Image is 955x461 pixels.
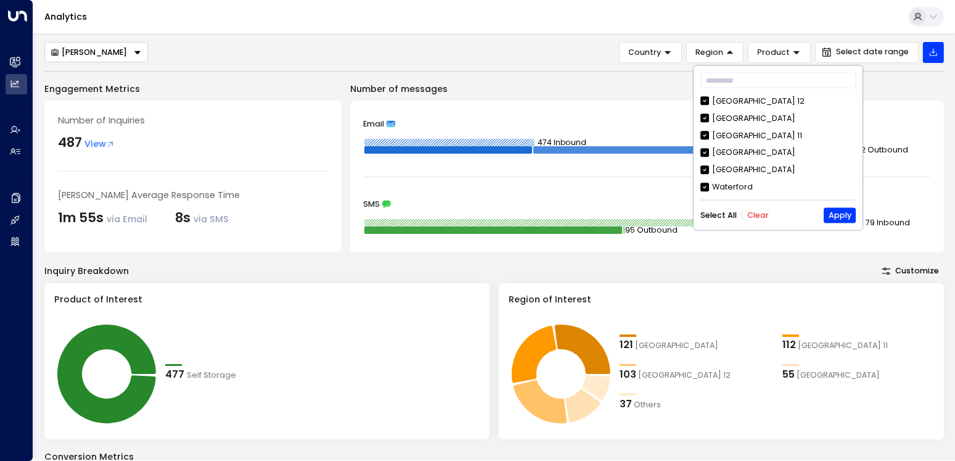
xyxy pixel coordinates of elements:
[51,48,128,57] div: [PERSON_NAME]
[782,367,934,382] div: 55Cork
[620,367,771,382] div: 103Dublin 12
[866,218,910,228] tspan: 79 Inbound
[509,293,934,307] h3: Region of Interest
[44,42,148,62] div: Button group with a nested menu
[797,370,880,381] span: Cork
[84,138,115,151] span: View
[700,211,737,220] button: Select All
[782,367,795,382] div: 55
[848,144,909,155] tspan: 1,332 Outbound
[836,48,909,56] span: Select date range
[700,147,856,159] div: [GEOGRAPHIC_DATA]
[700,112,856,124] div: [GEOGRAPHIC_DATA]
[700,181,856,193] div: Waterford
[620,397,771,412] div: 37Others
[350,83,944,96] p: Number of messages
[824,207,856,223] button: Apply
[58,114,328,128] div: Number of Inquiries
[712,164,795,176] div: [GEOGRAPHIC_DATA]
[815,42,919,63] button: Select date range
[700,95,856,107] div: [GEOGRAPHIC_DATA] 12
[748,42,810,63] button: Product
[620,367,636,382] div: 103
[620,338,771,352] div: 121Liffey Valley
[54,293,480,307] h3: Product of Interest
[712,130,802,141] div: [GEOGRAPHIC_DATA] 11
[798,340,888,352] span: Dublin 11
[620,338,633,352] div: 121
[700,130,856,141] div: [GEOGRAPHIC_DATA] 11
[782,338,934,352] div: 112Dublin 11
[44,42,148,62] button: [PERSON_NAME]
[44,10,87,23] a: Analytics
[364,120,385,128] span: Email
[187,370,236,381] span: Self Storage
[44,83,342,96] p: Engagement Metrics
[58,208,147,228] div: 1m 55s
[620,397,632,412] div: 37
[58,133,82,152] div: 487
[877,264,944,279] button: Customize
[712,181,753,193] div: Waterford
[712,95,805,107] div: [GEOGRAPHIC_DATA] 12
[58,189,328,202] div: [PERSON_NAME] Average Response Time
[537,137,586,147] tspan: 474 Inbound
[635,340,718,352] span: Liffey Valley
[686,42,744,63] button: Region
[712,112,795,124] div: [GEOGRAPHIC_DATA]
[747,211,769,220] button: Clear
[782,338,796,352] div: 112
[629,47,662,58] span: Country
[619,42,681,63] button: Country
[165,367,317,382] div: 477Self Storage
[638,370,731,381] span: Dublin 12
[758,47,790,58] span: Product
[165,367,184,382] div: 477
[364,200,931,209] div: SMS
[712,147,795,159] div: [GEOGRAPHIC_DATA]
[695,47,723,58] span: Region
[634,399,661,411] span: Others
[175,208,229,228] div: 8s
[44,265,129,278] div: Inquiry Breakdown
[700,164,856,176] div: [GEOGRAPHIC_DATA]
[625,225,678,236] tspan: 95 Outbound
[194,213,229,225] span: via SMS
[107,213,147,225] span: via Email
